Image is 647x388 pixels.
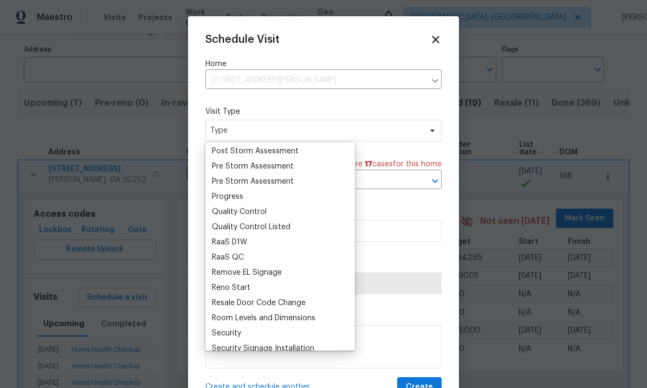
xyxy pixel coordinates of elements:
[212,282,250,293] div: Reno Start
[365,160,372,168] span: 17
[212,191,243,202] div: Progress
[212,328,241,339] div: Security
[212,237,247,248] div: RaaS D1W
[212,146,299,157] div: Post Storm Assessment
[205,106,442,117] label: Visit Type
[212,298,306,308] div: Resale Door Code Change
[212,267,282,278] div: Remove EL Signage
[430,34,442,46] span: Close
[212,176,294,187] div: Pre Storm Assessment
[205,34,280,45] span: Schedule Visit
[212,252,244,263] div: RaaS QC
[205,59,442,69] label: Home
[212,313,315,324] div: Room Levels and Dimensions
[210,125,421,136] span: Type
[212,343,314,354] div: Security Signage Installation
[212,206,267,217] div: Quality Control
[205,72,425,89] input: Enter in an address
[428,173,443,189] button: Open
[212,161,294,172] div: Pre Storm Assessment
[212,222,290,232] div: Quality Control Listed
[331,159,442,170] span: There are case s for this home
